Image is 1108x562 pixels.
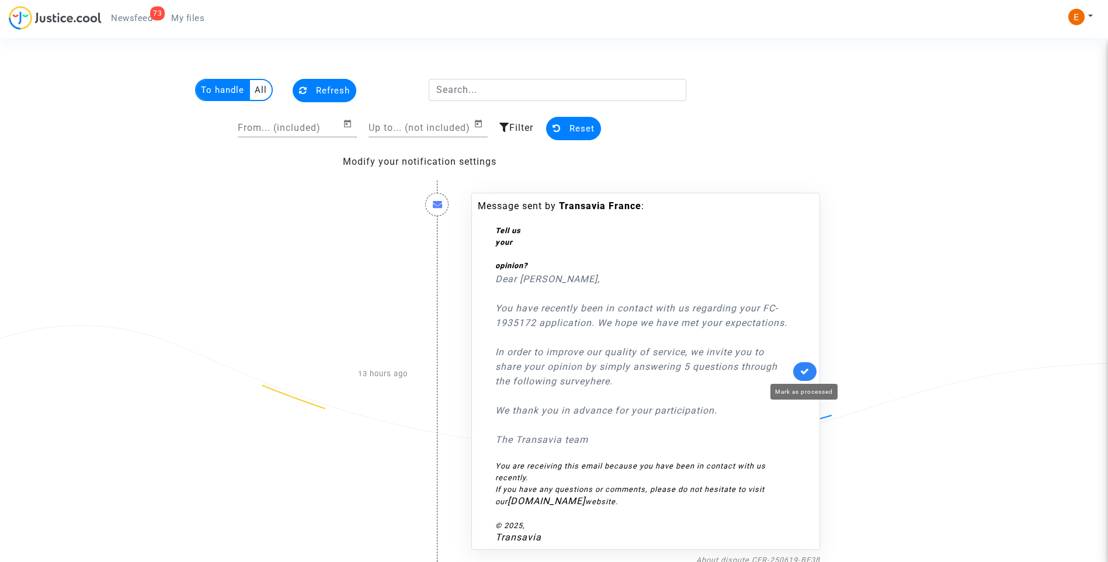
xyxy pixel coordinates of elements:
button: Reset [546,117,601,140]
strong: your [495,238,513,247]
span: My files [171,13,204,23]
div: You are receiving this email because you have been in contact with us recently. If you have any q... [495,460,790,543]
div: Message sent by : [478,199,790,543]
span: Dear [PERSON_NAME], [495,273,600,285]
button: Open calendar [343,117,357,131]
button: Refresh [293,79,356,102]
b: Tell us [495,226,521,235]
multi-toggle-item: To handle [196,80,250,100]
a: [DOMAIN_NAME] [508,495,585,507]
img: jc-logo.svg [9,6,102,30]
span: Filter [509,122,533,133]
input: Search... [429,79,686,101]
button: Open calendar [474,117,488,131]
span: Refresh [316,85,350,96]
a: 73Newsfeed [102,9,162,27]
a: My files [162,9,214,27]
span: Newsfeed [111,13,152,23]
div: 73 [150,6,165,20]
multi-toggle-item: All [250,80,272,100]
span: Reset [569,123,595,134]
a: here [590,376,610,387]
img: ACg8ocIeiFvHKe4dA5oeRFd_CiCnuxWUEc1A2wYhRJE3TTWt=s96-c [1068,9,1085,25]
a: Modify your notification settings [343,156,496,167]
strong: opinion? [495,261,527,270]
b: Transavia France [559,200,641,211]
span: . [616,497,618,506]
p: You have recently been in contact with us regarding your FC-1935172 application. We hope we have ... [495,272,790,447]
a: Transavia [495,532,790,543]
